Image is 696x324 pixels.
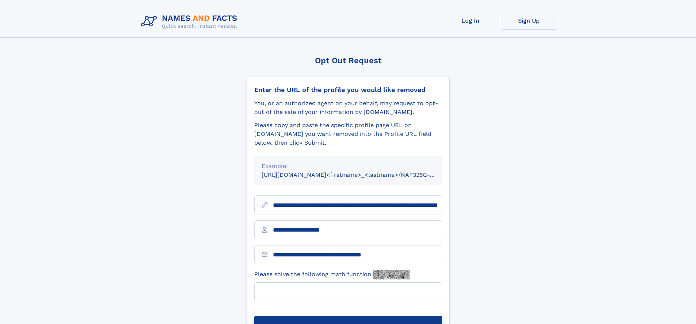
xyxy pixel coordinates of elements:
div: Example: [262,162,435,171]
div: Opt Out Request [247,56,450,65]
div: Please copy and paste the specific profile page URL on [DOMAIN_NAME] you want removed into the Pr... [254,121,442,147]
small: [URL][DOMAIN_NAME]<firstname>_<lastname>/NAF325G-xxxxxxxx [262,171,456,178]
a: Log In [441,12,500,30]
a: Sign Up [500,12,558,30]
div: Enter the URL of the profile you would like removed [254,86,442,94]
img: Logo Names and Facts [138,12,243,31]
label: Please solve the following math function: [254,270,410,279]
div: You, or an authorized agent on your behalf, may request to opt-out of the sale of your informatio... [254,99,442,117]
